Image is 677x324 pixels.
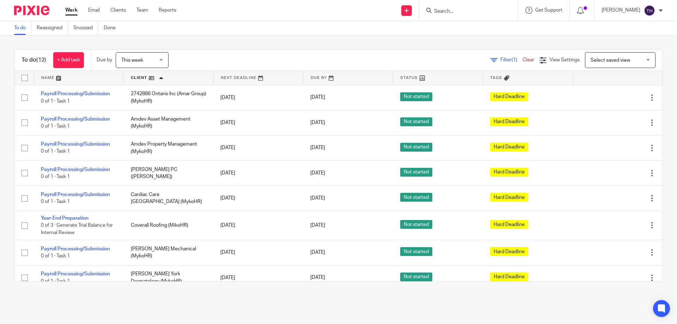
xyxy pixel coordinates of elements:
[14,21,31,35] a: To do
[310,196,325,201] span: [DATE]
[490,143,528,152] span: Hard Deadline
[41,91,110,96] a: Payroll Processing/Submission
[159,7,176,14] a: Reports
[124,85,214,110] td: 2742886 Ontario Inc (Amar Group) (MykoHR)
[41,174,70,179] span: 0 of 1 · Task 1
[124,160,214,185] td: [PERSON_NAME] PC ([PERSON_NAME])
[41,200,70,204] span: 0 of 1 · Task 1
[41,271,110,276] a: Payroll Processing/Submission
[14,6,49,15] img: Pixie
[400,220,432,229] span: Not started
[490,247,528,256] span: Hard Deadline
[490,273,528,281] span: Hard Deadline
[22,56,46,64] h1: To do
[41,167,110,172] a: Payroll Processing/Submission
[213,110,303,135] td: [DATE]
[400,117,432,126] span: Not started
[591,58,630,63] span: Select saved view
[213,186,303,211] td: [DATE]
[549,57,580,62] span: View Settings
[310,223,325,228] span: [DATE]
[41,216,89,221] a: Year-End Preparation
[400,168,432,177] span: Not started
[523,57,534,62] a: Clear
[500,57,523,62] span: Filter
[65,7,78,14] a: Work
[310,171,325,176] span: [DATE]
[512,57,517,62] span: (1)
[41,99,70,104] span: 0 of 1 · Task 1
[110,7,126,14] a: Clients
[490,76,502,80] span: Tags
[124,110,214,135] td: Amdev Asset Management (MykoHR)
[124,211,214,240] td: Coverall Roofing (MikoHR)
[41,149,70,154] span: 0 of 1 · Task 1
[213,211,303,240] td: [DATE]
[37,21,68,35] a: Reassigned
[310,120,325,125] span: [DATE]
[136,7,148,14] a: Team
[124,240,214,265] td: [PERSON_NAME] Mechanical (MykoHR)
[213,265,303,290] td: [DATE]
[400,193,432,202] span: Not started
[400,273,432,281] span: Not started
[41,124,70,129] span: 0 of 1 · Task 1
[602,7,640,14] p: [PERSON_NAME]
[41,253,70,258] span: 0 of 1 · Task 1
[41,246,110,251] a: Payroll Processing/Submission
[213,160,303,185] td: [DATE]
[124,186,214,211] td: Cardiac Care [GEOGRAPHIC_DATA] (MykoHR)
[53,52,84,68] a: + Add task
[104,21,121,35] a: Done
[213,85,303,110] td: [DATE]
[400,143,432,152] span: Not started
[121,58,143,63] span: This week
[41,192,110,197] a: Payroll Processing/Submission
[535,8,562,13] span: Get Support
[433,8,497,15] input: Search
[490,117,528,126] span: Hard Deadline
[490,168,528,177] span: Hard Deadline
[310,275,325,280] span: [DATE]
[310,250,325,255] span: [DATE]
[41,117,110,122] a: Payroll Processing/Submission
[490,193,528,202] span: Hard Deadline
[41,279,70,284] span: 0 of 1 · Task 1
[73,21,98,35] a: Snoozed
[213,240,303,265] td: [DATE]
[36,57,46,63] span: (12)
[644,5,655,16] img: svg%3E
[310,95,325,100] span: [DATE]
[97,56,112,63] p: Due by
[310,145,325,150] span: [DATE]
[400,92,432,101] span: Not started
[490,220,528,229] span: Hard Deadline
[88,7,100,14] a: Email
[41,142,110,147] a: Payroll Processing/Submission
[400,247,432,256] span: Not started
[213,135,303,160] td: [DATE]
[41,223,113,235] span: 0 of 3 · Generate Trial Balance for Internal Review
[490,92,528,101] span: Hard Deadline
[124,265,214,290] td: [PERSON_NAME] York Dermatology (MykoHR)
[124,135,214,160] td: Amdev Property Management (MykoHR)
